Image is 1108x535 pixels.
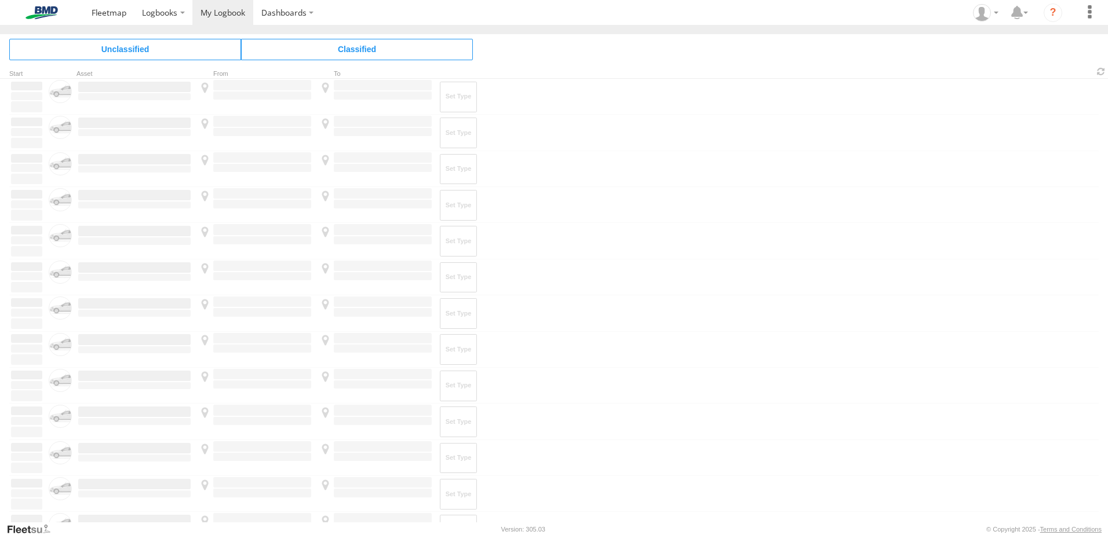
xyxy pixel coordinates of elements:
[1094,66,1108,77] span: Refresh
[241,39,473,60] span: Click to view Classified Trips
[969,4,1003,21] div: Russell Shearing
[76,71,192,77] div: Asset
[197,71,313,77] div: From
[9,39,241,60] span: Click to view Unclassified Trips
[9,71,44,77] div: Click to Sort
[501,526,545,533] div: Version: 305.03
[1044,3,1062,22] i: ?
[986,526,1102,533] div: © Copyright 2025 -
[318,71,433,77] div: To
[6,523,60,535] a: Visit our Website
[1040,526,1102,533] a: Terms and Conditions
[12,6,72,19] img: bmd-logo.svg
